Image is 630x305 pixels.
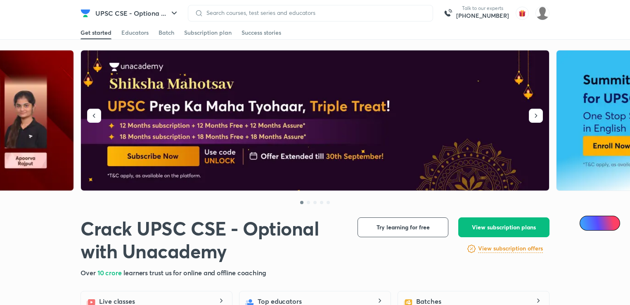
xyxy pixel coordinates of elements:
a: [PHONE_NUMBER] [456,12,509,20]
img: avatar [516,7,529,20]
span: Try learning for free [377,223,430,231]
img: Amrendra sharma [535,6,549,20]
p: Talk to our experts [456,5,509,12]
span: 10 crore [97,268,123,277]
a: Success stories [242,26,281,39]
a: View subscription offers [478,244,543,254]
a: Subscription plan [184,26,232,39]
button: Try learning for free [358,217,448,237]
img: Company Logo [81,8,90,18]
h1: Crack UPSC CSE - Optional with Unacademy [81,217,344,263]
span: Ai Doubts [593,220,615,226]
div: Batch [159,29,174,37]
span: Over [81,268,97,277]
input: Search courses, test series and educators [203,10,426,16]
a: Ai Doubts [580,216,620,231]
span: View subscription plans [472,223,536,231]
button: UPSC CSE - Optiona ... [90,5,184,21]
a: Educators [121,26,149,39]
div: Success stories [242,29,281,37]
img: call-us [440,5,456,21]
div: Get started [81,29,111,37]
a: Batch [159,26,174,39]
img: Icon [585,220,591,226]
div: Educators [121,29,149,37]
span: learners trust us for online and offline coaching [123,268,266,277]
h6: View subscription offers [478,244,543,253]
div: Subscription plan [184,29,232,37]
a: Get started [81,26,111,39]
button: View subscription plans [458,217,549,237]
